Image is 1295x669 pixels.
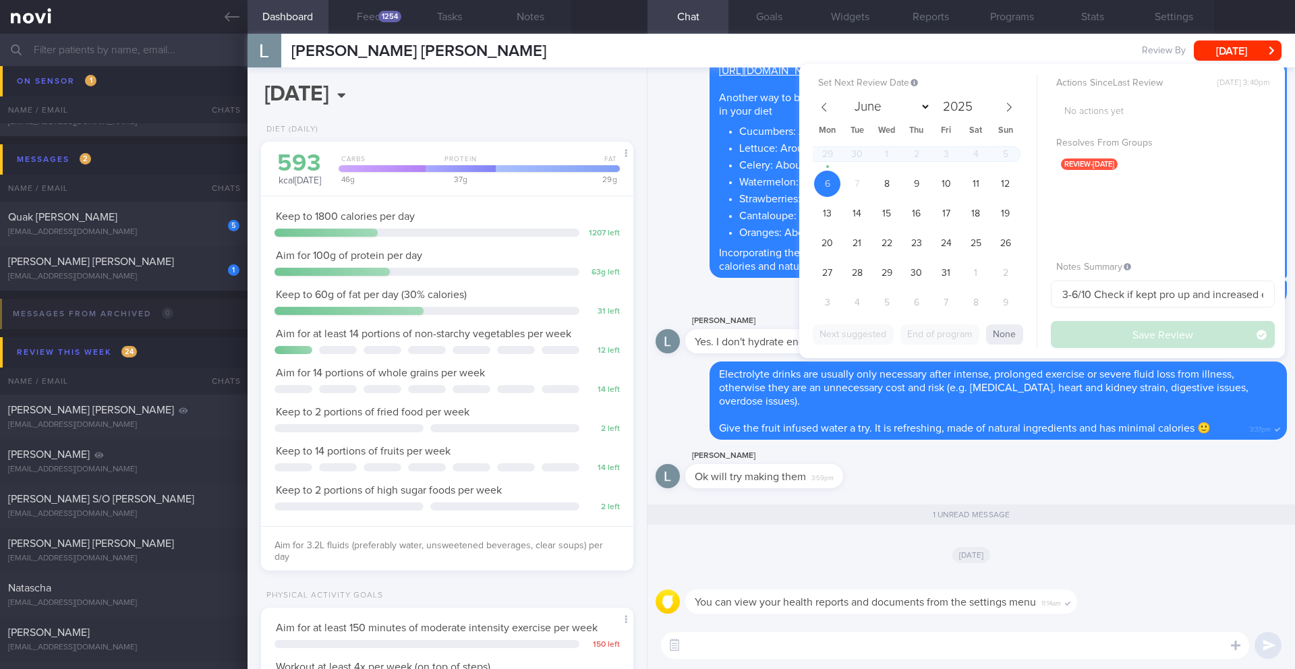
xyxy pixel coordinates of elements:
[586,346,620,356] div: 12 left
[814,230,840,256] span: October 20, 2025
[8,538,174,549] span: [PERSON_NAME] [PERSON_NAME]
[8,449,90,460] span: [PERSON_NAME]
[1056,78,1269,90] label: Actions Since Last Review
[9,305,177,323] div: Messages from Archived
[8,212,117,223] span: Quak [PERSON_NAME]
[719,423,1211,434] span: Give the fruit infused water a try. It is refreshing, made of natural ingredients and has minimal...
[275,152,325,187] div: kcal [DATE]
[933,200,959,227] span: October 17, 2025
[903,260,929,286] span: October 30, 2025
[992,200,1018,227] span: October 19, 2025
[586,268,620,278] div: 63 g left
[873,289,900,316] span: November 5, 2025
[261,591,383,601] div: Physical Activity Goals
[194,368,248,395] div: Chats
[719,92,1277,117] span: Another way to boost your fluid intake is to include whole fruits and vegetables that are high in...
[276,622,598,633] span: Aim for at least 150 minutes of moderate intensity exercise per week
[739,189,1277,206] li: Strawberries: About 91% water
[1217,78,1269,88] span: [DATE] 3:40pm
[335,175,426,183] div: 46 g
[1194,40,1282,61] button: [DATE]
[992,230,1018,256] span: October 26, 2025
[739,223,1277,239] li: Oranges: About 86% water
[992,289,1018,316] span: November 9, 2025
[162,308,173,319] span: 0
[903,171,929,197] span: October 9, 2025
[813,127,842,136] span: Mon
[8,643,239,653] div: [EMAIL_ADDRESS][DOMAIN_NAME]
[422,155,496,172] div: Protein
[844,230,870,256] span: October 21, 2025
[933,171,959,197] span: October 10, 2025
[586,463,620,473] div: 14 left
[1056,138,1269,150] label: Resolves From Groups
[8,627,90,638] span: [PERSON_NAME]
[873,171,900,197] span: October 8, 2025
[291,43,546,59] span: [PERSON_NAME] [PERSON_NAME]
[903,200,929,227] span: October 16, 2025
[261,125,318,135] div: Diet (Daily)
[8,272,239,282] div: [EMAIL_ADDRESS][DOMAIN_NAME]
[8,554,239,564] div: [EMAIL_ADDRESS][DOMAIN_NAME]
[844,200,870,227] span: October 14, 2025
[814,289,840,316] span: November 3, 2025
[695,471,806,482] span: Ok will try making them
[719,65,827,76] a: [URL][DOMAIN_NAME]
[276,485,502,496] span: Keep to 2 portions of high sugar foods per week
[719,248,1256,272] span: Incorporating these can make a great addition to your diet while helping you stay hydrated! Fruit...
[844,260,870,286] span: October 28, 2025
[685,313,1275,329] div: [PERSON_NAME]
[8,598,239,608] div: [EMAIL_ADDRESS][DOMAIN_NAME]
[872,127,902,136] span: Wed
[685,448,884,464] div: [PERSON_NAME]
[586,424,620,434] div: 2 left
[695,597,1036,608] span: You can view your health reports and documents from the settings menu
[991,127,1020,136] span: Sun
[8,102,112,113] span: Mak [PERSON_NAME]
[492,155,620,172] div: Fat
[933,260,959,286] span: October 31, 2025
[121,346,137,357] span: 24
[719,65,977,76] span: ) if you would like to give it a try
[586,502,620,513] div: 2 left
[8,256,174,267] span: [PERSON_NAME] [PERSON_NAME]
[80,153,91,165] span: 2
[276,407,469,417] span: Keep to 2 portions of fried food per week
[8,227,239,237] div: [EMAIL_ADDRESS][DOMAIN_NAME]
[8,583,51,593] span: Natascha
[873,260,900,286] span: October 29, 2025
[938,100,975,113] input: Year
[844,289,870,316] span: November 4, 2025
[873,230,900,256] span: October 22, 2025
[903,289,929,316] span: November 6, 2025
[1064,106,1275,118] p: No actions yet
[842,127,872,136] span: Tue
[739,206,1277,223] li: Cantaloupe: Around 89% water
[276,446,451,457] span: Keep to 14 portions of fruits per week
[8,405,174,415] span: [PERSON_NAME] [PERSON_NAME]
[1142,45,1186,57] span: Review By
[276,368,485,378] span: Aim for 14 portions of whole grains per week
[962,171,989,197] span: October 11, 2025
[739,155,1277,172] li: Celery: About 95% water
[335,155,426,172] div: Carbs
[492,175,620,183] div: 29 g
[814,260,840,286] span: October 27, 2025
[962,230,989,256] span: October 25, 2025
[719,369,1248,407] span: Electrolyte drinks are usually only necessary after intense, prolonged exercise or severe fluid l...
[739,172,1277,189] li: Watermelon: Roughly 92% water
[13,150,94,169] div: Messages
[276,328,571,339] span: Aim for at least 14 portions of non-starchy vegetables per week
[962,260,989,286] span: November 1, 2025
[378,11,401,22] div: 1254
[275,541,603,562] span: Aim for 3.2L fluids (preferably water, unsweetened beverages, clear soups) per day
[194,175,248,202] div: Chats
[739,138,1277,155] li: Lettuce: Around 95% water
[422,175,496,183] div: 37 g
[986,324,1023,345] button: None
[275,152,325,175] div: 593
[586,229,620,239] div: 1207 left
[961,127,991,136] span: Sat
[1056,262,1131,272] span: Notes Summary
[13,343,140,361] div: Review this week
